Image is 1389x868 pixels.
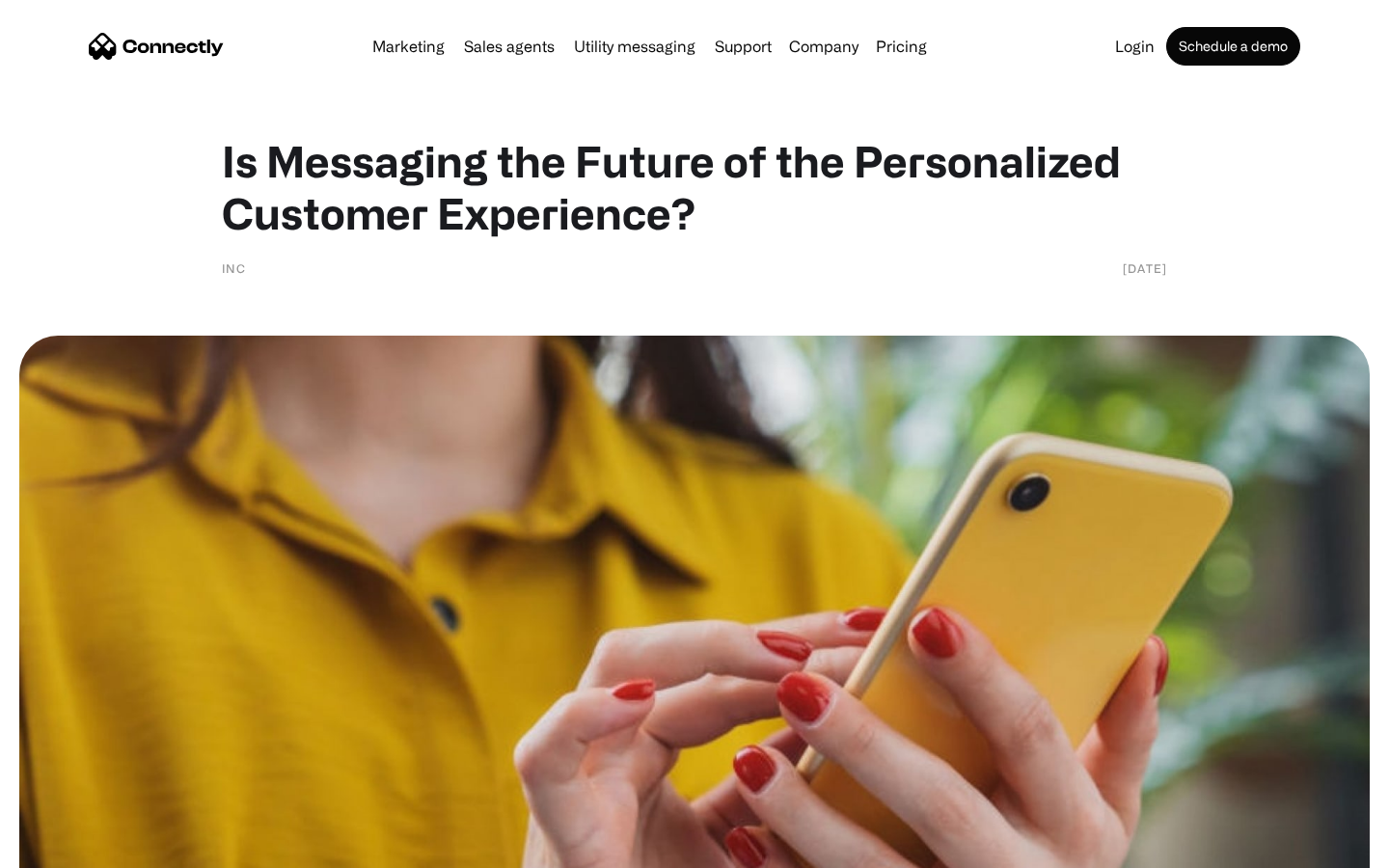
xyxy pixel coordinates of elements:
[456,39,562,54] a: Sales agents
[1166,27,1300,66] a: Schedule a demo
[39,834,116,861] ul: Language list
[868,39,935,54] a: Pricing
[707,39,779,54] a: Support
[365,39,452,54] a: Marketing
[789,33,858,60] div: Company
[222,258,246,278] div: Inc
[566,39,703,54] a: Utility messaging
[222,135,1167,239] h1: Is Messaging the Future of the Personalized Customer Experience?
[19,834,116,861] aside: Language selected: English
[1123,258,1167,278] div: [DATE]
[1107,39,1162,54] a: Login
